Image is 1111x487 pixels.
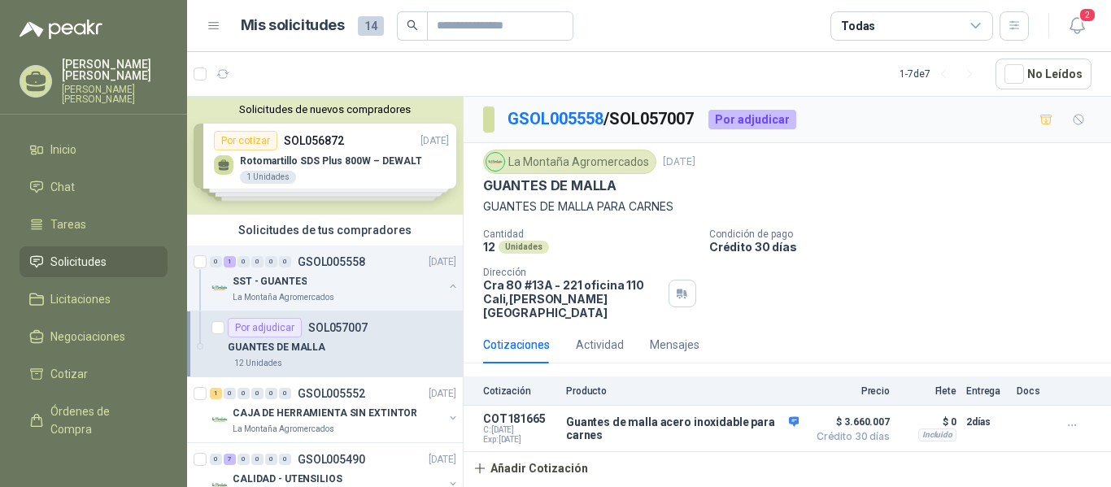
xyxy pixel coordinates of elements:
div: Mensajes [650,336,699,354]
span: 2 [1078,7,1096,23]
a: Cotizar [20,359,168,389]
div: 0 [251,256,264,267]
p: Precio [808,385,890,397]
p: Docs [1017,385,1049,397]
a: Tareas [20,209,168,240]
div: Incluido [918,428,956,441]
div: 0 [279,454,291,465]
p: Crédito 30 días [709,240,1104,254]
div: 0 [210,256,222,267]
div: 0 [279,388,291,399]
span: Crédito 30 días [808,432,890,441]
div: 1 [210,388,222,399]
a: Negociaciones [20,321,168,352]
div: 1 - 7 de 7 [900,61,982,87]
span: $ 3.660.007 [808,412,890,432]
div: 0 [265,388,277,399]
p: [DATE] [429,254,456,270]
a: Chat [20,172,168,202]
div: 0 [237,256,250,267]
div: Solicitudes de tus compradores [187,215,463,246]
a: Órdenes de Compra [20,396,168,445]
div: 0 [251,454,264,465]
div: 0 [224,388,236,399]
p: CAJA DE HERRAMIENTA SIN EXTINTOR [233,406,417,421]
div: Por adjudicar [228,318,302,337]
span: Inicio [50,141,76,159]
div: 1 [224,256,236,267]
img: Logo peakr [20,20,102,39]
p: Entrega [966,385,1007,397]
p: GSOL005552 [298,388,365,399]
h1: Mis solicitudes [241,14,345,37]
div: Todas [841,17,875,35]
div: La Montaña Agromercados [483,150,656,174]
div: 0 [237,388,250,399]
span: Órdenes de Compra [50,402,152,438]
p: Cotización [483,385,556,397]
span: search [407,20,418,31]
div: 0 [265,256,277,267]
p: COT181665 [483,412,556,425]
button: No Leídos [996,59,1091,89]
p: Producto [566,385,799,397]
button: Añadir Cotización [464,452,597,485]
div: Unidades [499,241,549,254]
a: Por adjudicarSOL057007GUANTES DE MALLA12 Unidades [187,311,463,377]
p: 2 días [966,412,1007,432]
p: Guantes de malla acero inoxidable para carnes [566,415,799,441]
p: Cra 80 #13A - 221 oficina 110 Cali , [PERSON_NAME][GEOGRAPHIC_DATA] [483,278,662,320]
button: 2 [1062,11,1091,41]
p: / SOL057007 [508,107,695,132]
span: C: [DATE] [483,425,556,435]
div: 0 [237,454,250,465]
p: 12 [483,240,495,254]
p: $ 0 [900,412,956,432]
span: Tareas [50,215,86,233]
div: 7 [224,454,236,465]
a: 0 1 0 0 0 0 GSOL005558[DATE] Company LogoSST - GUANTESLa Montaña Agromercados [210,252,460,304]
div: Actividad [576,336,624,354]
button: Solicitudes de nuevos compradores [194,103,456,115]
p: [DATE] [429,452,456,467]
a: 1 0 0 0 0 0 GSOL005552[DATE] Company LogoCAJA DE HERRAMIENTA SIN EXTINTORLa Montaña Agromercados [210,384,460,436]
p: GSOL005558 [298,256,365,267]
p: GSOL005490 [298,454,365,465]
div: 0 [251,388,264,399]
p: SOL057007 [308,322,368,333]
a: Licitaciones [20,284,168,315]
p: La Montaña Agromercados [233,423,334,436]
p: CALIDAD - UTENSILIOS [233,472,342,487]
img: Company Logo [486,153,504,171]
p: GUANTES DE MALLA [483,177,616,194]
span: Exp: [DATE] [483,435,556,445]
div: 0 [279,256,291,267]
span: Cotizar [50,365,88,383]
p: [DATE] [663,154,695,170]
div: 0 [265,454,277,465]
a: GSOL005558 [508,109,603,128]
p: Condición de pago [709,228,1104,240]
a: Inicio [20,134,168,165]
div: Solicitudes de nuevos compradoresPor cotizarSOL056872[DATE] Rotomartillo SDS Plus 800W – DEWALT1 ... [187,97,463,215]
p: Cantidad [483,228,696,240]
p: Dirección [483,267,662,278]
div: 0 [210,454,222,465]
div: Cotizaciones [483,336,550,354]
div: Por adjudicar [708,110,796,129]
p: GUANTES DE MALLA [228,340,325,355]
span: Solicitudes [50,253,107,271]
p: [PERSON_NAME] [PERSON_NAME] [62,85,168,104]
p: GUANTES DE MALLA PARA CARNES [483,198,1091,215]
p: [PERSON_NAME] [PERSON_NAME] [62,59,168,81]
span: Chat [50,178,75,196]
span: 14 [358,16,384,36]
span: Licitaciones [50,290,111,308]
p: SST - GUANTES [233,274,307,289]
img: Company Logo [210,278,229,298]
p: [DATE] [429,386,456,402]
a: Solicitudes [20,246,168,277]
div: 12 Unidades [228,357,289,370]
p: La Montaña Agromercados [233,291,334,304]
p: Flete [900,385,956,397]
